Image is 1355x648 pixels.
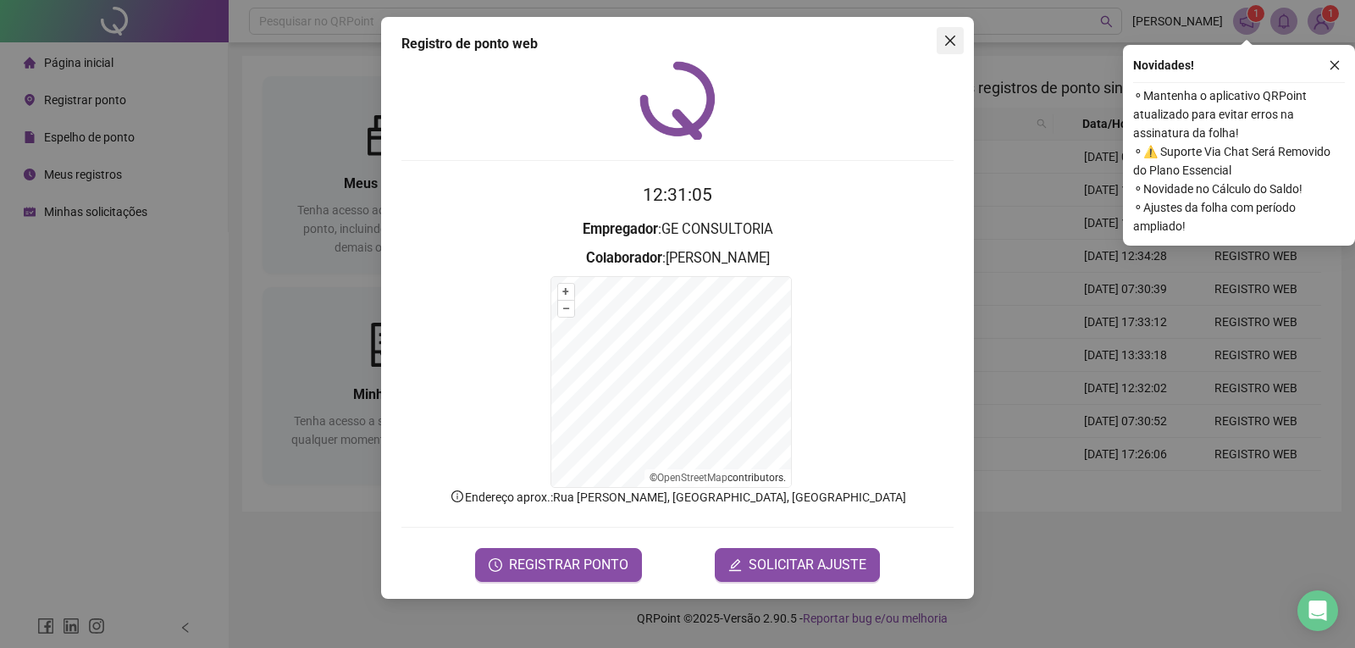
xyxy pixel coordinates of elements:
span: ⚬ Novidade no Cálculo do Saldo! [1133,180,1345,198]
time: 12:31:05 [643,185,712,205]
span: clock-circle [489,558,502,572]
h3: : GE CONSULTORIA [401,219,954,241]
a: OpenStreetMap [657,472,727,484]
span: info-circle [450,489,465,504]
span: ⚬ Mantenha o aplicativo QRPoint atualizado para evitar erros na assinatura da folha! [1133,86,1345,142]
strong: Colaborador [586,250,662,266]
span: close [943,34,957,47]
img: QRPoint [639,61,716,140]
span: edit [728,558,742,572]
strong: Empregador [583,221,658,237]
span: REGISTRAR PONTO [509,555,628,575]
button: REGISTRAR PONTO [475,548,642,582]
h3: : [PERSON_NAME] [401,247,954,269]
span: Novidades ! [1133,56,1194,75]
button: – [558,301,574,317]
span: ⚬ ⚠️ Suporte Via Chat Será Removido do Plano Essencial [1133,142,1345,180]
p: Endereço aprox. : Rua [PERSON_NAME], [GEOGRAPHIC_DATA], [GEOGRAPHIC_DATA] [401,488,954,507]
button: editSOLICITAR AJUSTE [715,548,880,582]
div: Registro de ponto web [401,34,954,54]
span: ⚬ Ajustes da folha com período ampliado! [1133,198,1345,235]
span: close [1329,59,1341,71]
button: + [558,284,574,300]
button: Close [937,27,964,54]
li: © contributors. [650,472,786,484]
span: SOLICITAR AJUSTE [749,555,866,575]
div: Open Intercom Messenger [1297,590,1338,631]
